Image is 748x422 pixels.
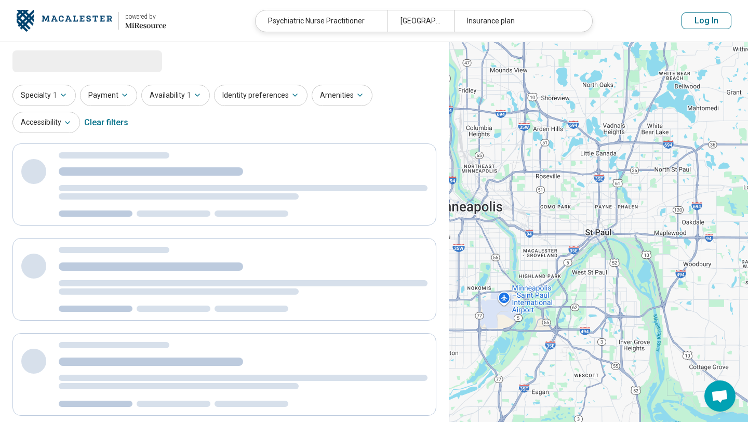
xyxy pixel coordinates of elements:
[312,85,372,106] button: Amenities
[12,112,80,133] button: Accessibility
[256,10,388,32] div: Psychiatric Nurse Practitioner
[682,12,731,29] button: Log In
[125,12,166,21] div: powered by
[214,85,308,106] button: Identity preferences
[80,85,137,106] button: Payment
[12,50,100,71] span: Loading...
[84,110,128,135] div: Clear filters
[17,8,166,33] a: Macalester Collegepowered by
[53,90,57,101] span: 1
[704,380,736,412] div: Open chat
[12,85,76,106] button: Specialty1
[388,10,453,32] div: [GEOGRAPHIC_DATA][PERSON_NAME], [GEOGRAPHIC_DATA]
[141,85,210,106] button: Availability1
[187,90,191,101] span: 1
[454,10,586,32] div: Insurance plan
[17,8,112,33] img: Macalester College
